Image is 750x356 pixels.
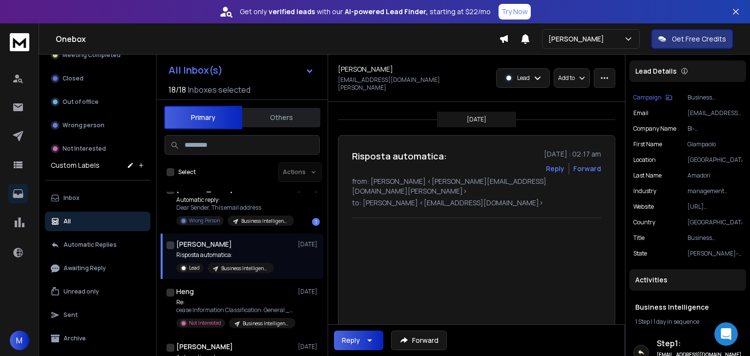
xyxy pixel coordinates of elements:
button: Try Now [499,4,531,20]
label: Select [178,168,196,176]
p: Sent [63,311,78,319]
button: Closed [45,69,150,88]
p: Add to [558,74,575,82]
p: to: [PERSON_NAME] <[EMAIL_ADDRESS][DOMAIN_NAME]> [352,198,601,208]
p: Lead Details [635,66,677,76]
p: Not Interested [62,145,106,153]
button: All [45,212,150,231]
button: Primary [164,106,242,129]
p: Wrong Person [189,217,220,224]
p: [GEOGRAPHIC_DATA] [687,218,742,226]
h3: Inboxes selected [188,84,250,96]
h1: Heng [176,287,194,297]
h1: Risposta automatica: [352,149,447,163]
p: [PERSON_NAME] [548,34,608,44]
h3: Custom Labels [51,160,100,170]
p: Unread only [63,288,99,296]
p: Risposta automatica: [176,251,274,259]
p: [EMAIL_ADDRESS][DOMAIN_NAME][PERSON_NAME] [338,76,474,92]
p: Closed [62,75,83,82]
p: website [633,203,654,211]
p: management consulting [687,187,742,195]
p: title [633,234,645,242]
p: Giampaolo [687,140,742,148]
span: 1 Step [635,317,650,326]
button: Campaign [633,94,672,101]
p: Dear Sender, This email address [176,204,293,212]
p: Campaign [633,94,662,101]
p: [PERSON_NAME]-[GEOGRAPHIC_DATA] [687,250,742,257]
h1: [PERSON_NAME] [338,64,393,74]
button: Reply [334,331,383,350]
p: Try Now [501,7,528,17]
strong: verified leads [269,7,315,17]
p: Automatic Replies [63,241,117,249]
p: Business Intelligence [687,94,742,101]
p: Business Intelligence [241,218,288,225]
h1: [PERSON_NAME] [176,239,232,249]
p: Automatic reply: [176,196,293,204]
p: Awaiting Reply [63,264,106,272]
p: Not Interested [189,319,221,327]
p: [DATE] [298,343,320,351]
p: BI-[PERSON_NAME] Competence Center [687,125,742,133]
button: Not Interested [45,139,150,158]
p: Email [633,109,648,117]
p: Get only with our starting at $22/mo [240,7,491,17]
button: Get Free Credits [651,29,733,49]
button: Archive [45,329,150,348]
p: Country [633,218,655,226]
p: Get Free Credits [672,34,726,44]
p: Last Name [633,172,662,179]
p: Meeting Completed [62,51,121,59]
div: Open Intercom Messenger [714,322,738,346]
p: Archive [63,335,86,342]
h1: Onebox [56,33,499,45]
button: All Inbox(s) [161,60,322,80]
button: Wrong person [45,116,150,135]
p: from: [PERSON_NAME] <[PERSON_NAME][EMAIL_ADDRESS][DOMAIN_NAME][PERSON_NAME]> [352,177,601,196]
h6: Step 1 : [657,337,742,349]
p: Lead [517,74,530,82]
img: logo [10,33,29,51]
p: Business Intelligence [221,265,268,272]
p: Business Development Manager [687,234,742,242]
p: Inbox [63,194,80,202]
p: Business Intelligence [243,320,290,327]
p: Re: [176,298,293,306]
p: Lead [189,264,200,272]
p: First Name [633,140,662,148]
p: Wrong person [62,121,104,129]
p: Company Name [633,125,676,133]
button: Awaiting Reply [45,258,150,278]
button: Automatic Replies [45,235,150,255]
div: Forward [573,164,601,174]
h1: All Inbox(s) [168,65,223,75]
h1: Business Intelligence [635,302,740,312]
p: [EMAIL_ADDRESS][DOMAIN_NAME][PERSON_NAME] [687,109,742,117]
p: All [63,218,71,225]
span: 1 day in sequence [653,317,699,326]
button: M [10,331,29,350]
span: 18 / 18 [168,84,186,96]
button: Out of office [45,92,150,112]
p: industry [633,187,656,195]
p: Amadori [687,172,742,179]
button: Others [242,107,320,128]
strong: AI-powered Lead Finder, [345,7,428,17]
div: | [635,318,740,326]
button: Inbox [45,188,150,208]
p: Out of office [62,98,99,106]
p: [DATE] [298,288,320,296]
div: 1 [312,218,320,226]
button: Sent [45,305,150,325]
p: [URL][DOMAIN_NAME][PERSON_NAME] [687,203,742,211]
p: [DATE] : 02:17 am [544,149,601,159]
button: Reply [546,164,564,174]
div: Reply [342,336,360,345]
p: [DATE] [467,116,486,123]
p: [DATE] [298,240,320,248]
button: Meeting Completed [45,45,150,65]
h1: [PERSON_NAME] [176,342,233,352]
